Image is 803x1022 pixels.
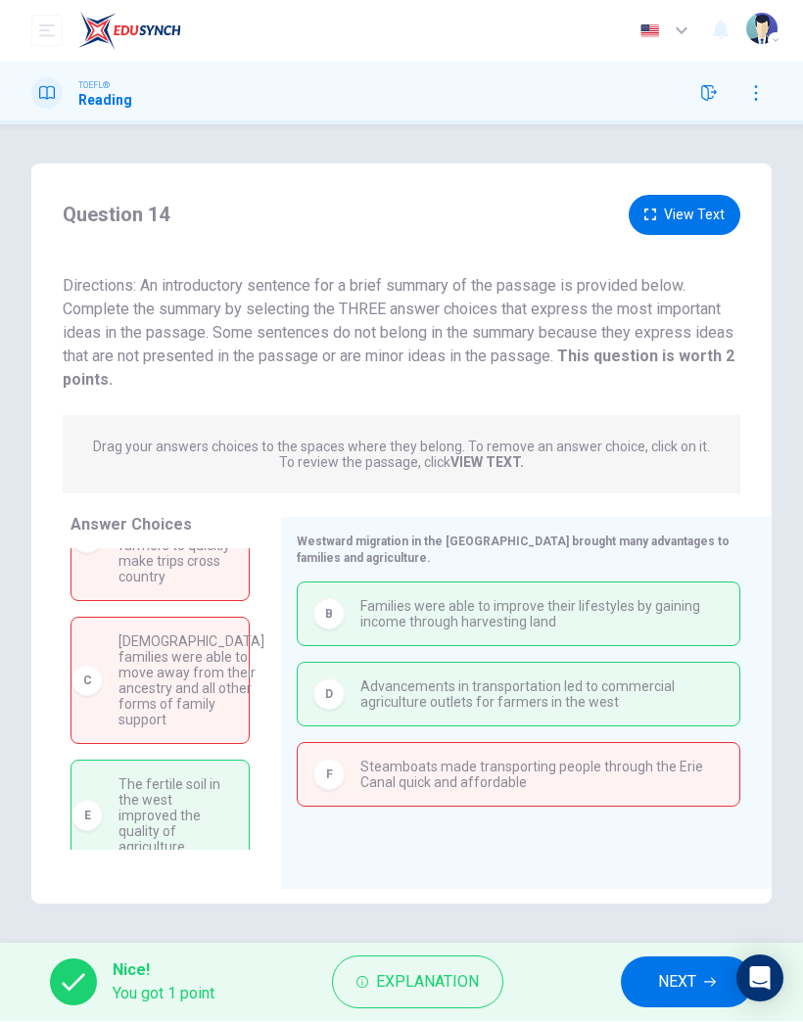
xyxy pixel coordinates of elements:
[71,516,192,534] span: Answer Choices
[450,455,524,471] strong: VIEW TEXT.
[31,16,63,47] button: open mobile menu
[313,599,345,630] div: B
[313,679,345,711] div: D
[63,277,734,390] span: Directions: An introductory sentence for a brief summary of the passage is provided below. Comple...
[658,969,696,997] span: NEXT
[78,12,181,51] img: EduSynch logo
[313,760,345,791] div: F
[78,93,132,109] h1: Reading
[118,777,233,856] span: The fertile soil in the west improved the quality of agriculture
[118,634,264,728] span: [DEMOGRAPHIC_DATA] families were able to move away from their ancestry and all other forms of fam...
[93,440,710,471] p: Drag your answers choices to the spaces where they belong. To remove an answer choice, click on i...
[360,679,724,711] span: Advancements in transportation led to commercial agriculture outlets for farmers in the west
[113,983,214,1006] span: You got 1 point
[297,535,730,566] span: Westward migration in the [GEOGRAPHIC_DATA] brought many advantages to families and agriculture.
[71,801,103,832] div: E
[736,955,783,1002] div: Open Intercom Messenger
[332,956,503,1009] button: Explanation
[621,957,753,1008] button: NEXT
[376,969,479,997] span: Explanation
[638,24,662,39] img: en
[746,14,778,45] img: Profile picture
[78,79,110,93] span: TOEFL®
[63,200,169,231] h4: Question 14
[63,348,734,390] strong: This question is worth 2 points.
[360,599,724,630] span: Families were able to improve their lifestyles by gaining income through harvesting land
[71,666,103,697] div: C
[113,959,214,983] span: Nice!
[629,196,740,236] button: View Text
[360,760,724,791] span: Steamboats made transporting people through the Erie Canal quick and affordable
